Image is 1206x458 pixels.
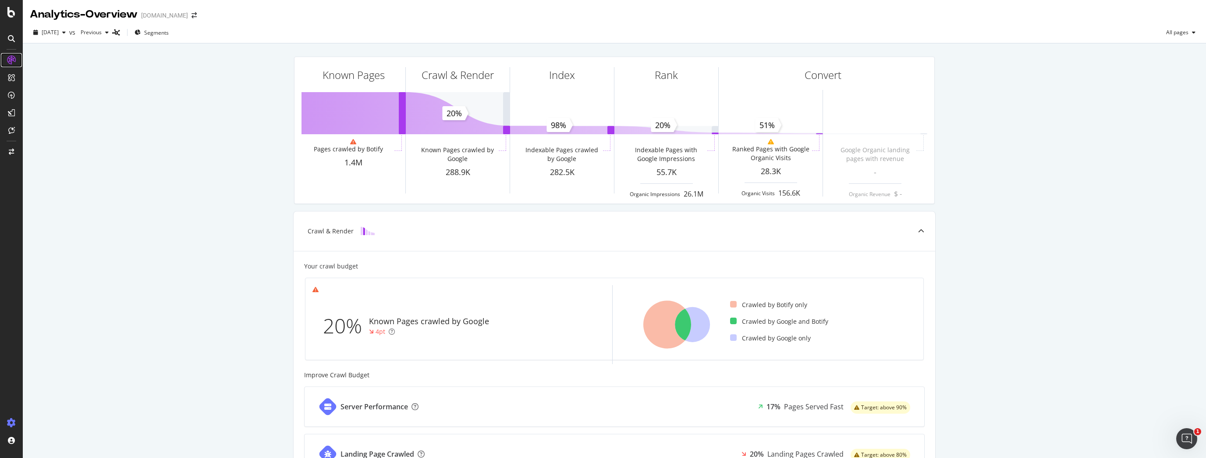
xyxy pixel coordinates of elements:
[376,327,385,336] div: 4pt
[1194,428,1201,435] span: 1
[522,146,601,163] div: Indexable Pages crawled by Google
[418,146,497,163] div: Known Pages crawled by Google
[77,25,112,39] button: Previous
[861,452,907,458] span: Target: above 80%
[314,145,383,154] div: Pages crawled by Botify
[1163,29,1188,36] span: All pages
[341,402,408,412] div: Server Performance
[784,402,844,412] div: Pages Served Fast
[304,371,925,379] div: Improve Crawl Budget
[510,167,614,178] div: 282.5K
[369,316,489,327] div: Known Pages crawled by Google
[851,401,910,414] div: warning label
[861,405,907,410] span: Target: above 90%
[1176,428,1197,449] iframe: Intercom live chat
[308,227,354,236] div: Crawl & Render
[323,68,385,82] div: Known Pages
[77,29,102,36] span: Previous
[627,146,705,163] div: Indexable Pages with Google Impressions
[141,11,188,20] div: [DOMAIN_NAME]
[42,29,59,36] span: 2025 Aug. 7th
[766,402,780,412] div: 17%
[730,334,811,343] div: Crawled by Google only
[422,68,494,82] div: Crawl & Render
[361,227,375,235] img: block-icon
[69,28,77,37] span: vs
[730,301,807,309] div: Crawled by Botify only
[730,317,828,326] div: Crawled by Google and Botify
[655,68,678,82] div: Rank
[131,25,172,39] button: Segments
[406,167,510,178] div: 288.9K
[192,12,197,18] div: arrow-right-arrow-left
[30,25,69,39] button: [DATE]
[144,29,169,36] span: Segments
[323,311,369,340] div: 20%
[30,7,138,22] div: Analytics - Overview
[614,167,718,178] div: 55.7K
[304,386,925,427] a: Server Performance17%Pages Served Fastwarning label
[301,157,405,168] div: 1.4M
[1163,25,1199,39] button: All pages
[684,189,703,199] div: 26.1M
[304,262,358,271] div: Your crawl budget
[630,190,680,198] div: Organic Impressions
[549,68,575,82] div: Index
